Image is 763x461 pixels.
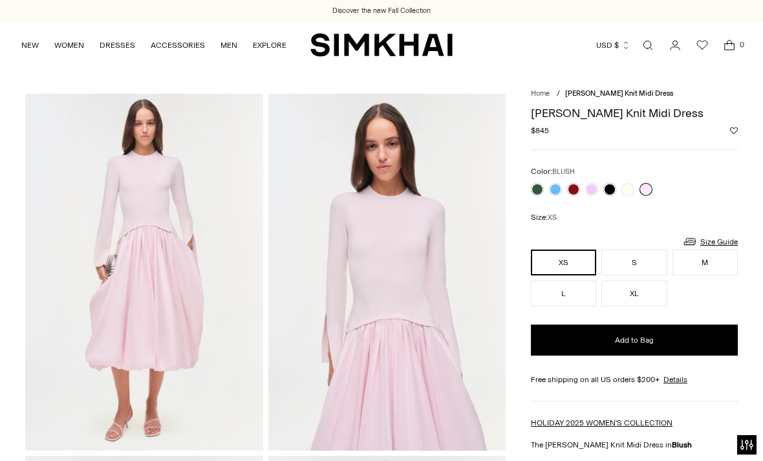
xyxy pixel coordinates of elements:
iframe: Sign Up via Text for Offers [10,412,130,451]
a: Discover the new Fall Collection [332,6,431,16]
a: EXPLORE [253,31,286,59]
label: Color: [531,166,575,178]
a: Details [663,374,687,385]
button: M [672,250,738,275]
button: S [601,250,667,275]
button: Add to Bag [531,325,738,356]
button: Add to Wishlist [730,127,738,134]
nav: breadcrumbs [531,89,738,100]
button: USD $ [596,31,630,59]
span: XS [548,213,557,222]
span: BLUSH [552,167,575,176]
a: Open cart modal [716,32,742,58]
a: Open search modal [635,32,661,58]
span: Add to Bag [615,335,654,346]
button: L [531,281,596,306]
p: The [PERSON_NAME] Knit Midi Dress in [531,439,738,451]
label: Size: [531,211,557,224]
a: NEW [21,31,39,59]
strong: Blush [672,440,692,449]
a: Home [531,89,550,98]
a: SIMKHAI [310,32,453,58]
button: XL [601,281,667,306]
a: DRESSES [100,31,135,59]
a: ACCESSORIES [151,31,205,59]
button: XS [531,250,596,275]
span: 0 [736,39,747,50]
a: HOLIDAY 2025 WOMEN'S COLLECTION [531,418,672,427]
a: MEN [220,31,237,59]
h1: [PERSON_NAME] Knit Midi Dress [531,107,738,119]
span: $845 [531,125,549,136]
a: WOMEN [54,31,84,59]
a: Size Guide [682,233,738,250]
img: Kenlie Taffeta Knit Midi Dress [268,94,506,450]
img: Kenlie Taffeta Knit Midi Dress [25,94,263,450]
a: Go to the account page [662,32,688,58]
a: Wishlist [689,32,715,58]
div: / [557,89,560,100]
span: [PERSON_NAME] Knit Midi Dress [565,89,673,98]
div: Free shipping on all US orders $200+ [531,374,738,385]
